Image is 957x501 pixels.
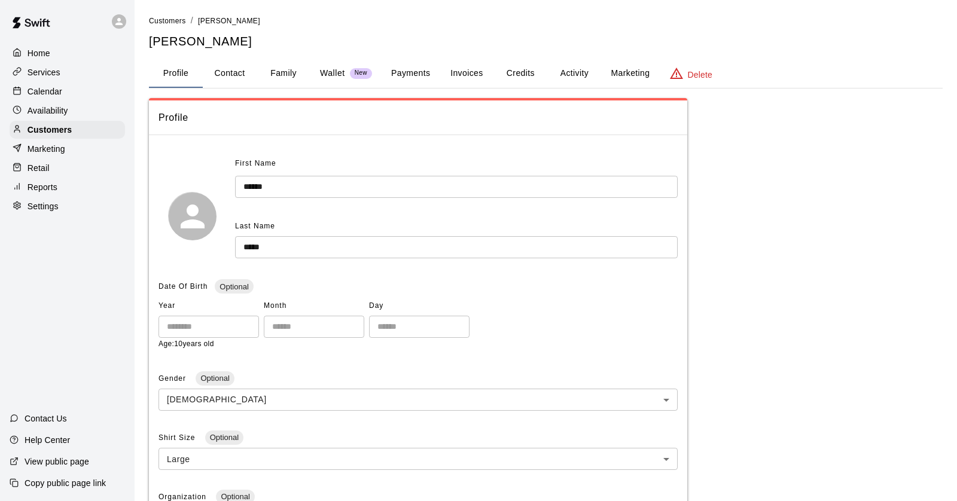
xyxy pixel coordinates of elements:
span: First Name [235,154,276,173]
span: Optional [205,433,243,442]
p: Help Center [25,434,70,446]
button: Invoices [440,59,493,88]
span: Organization [159,493,209,501]
p: View public page [25,456,89,468]
span: Gender [159,374,188,383]
p: Contact Us [25,413,67,424]
a: Calendar [10,83,125,100]
p: Reports [28,181,57,193]
nav: breadcrumb [149,14,943,28]
span: New [350,69,372,77]
span: [PERSON_NAME] [198,17,260,25]
p: Services [28,66,60,78]
button: Credits [493,59,547,88]
span: Year [159,297,259,316]
span: Profile [159,110,678,126]
p: Calendar [28,85,62,97]
span: Customers [149,17,186,25]
span: Optional [215,282,253,291]
span: Last Name [235,222,275,230]
a: Customers [10,121,125,139]
button: Marketing [601,59,659,88]
span: Optional [196,374,234,383]
a: Reports [10,178,125,196]
a: Customers [149,16,186,25]
span: Date Of Birth [159,282,208,291]
button: Activity [547,59,601,88]
span: Month [264,297,364,316]
div: basic tabs example [149,59,943,88]
span: Age: 10 years old [159,340,214,348]
button: Profile [149,59,203,88]
a: Settings [10,197,125,215]
p: Retail [28,162,50,174]
div: Large [159,448,678,470]
p: Settings [28,200,59,212]
h5: [PERSON_NAME] [149,33,943,50]
span: Shirt Size [159,433,198,442]
p: Availability [28,105,68,117]
span: Day [369,297,470,316]
li: / [191,14,193,27]
a: Home [10,44,125,62]
p: Marketing [28,143,65,155]
a: Retail [10,159,125,177]
p: Copy public page link [25,477,106,489]
button: Payments [382,59,440,88]
a: Availability [10,102,125,120]
div: [DEMOGRAPHIC_DATA] [159,389,678,411]
a: Marketing [10,140,125,158]
button: Family [257,59,310,88]
button: Contact [203,59,257,88]
p: Customers [28,124,72,136]
p: Home [28,47,50,59]
a: Services [10,63,125,81]
p: Delete [688,69,712,81]
span: Optional [216,492,254,501]
p: Wallet [320,67,345,80]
